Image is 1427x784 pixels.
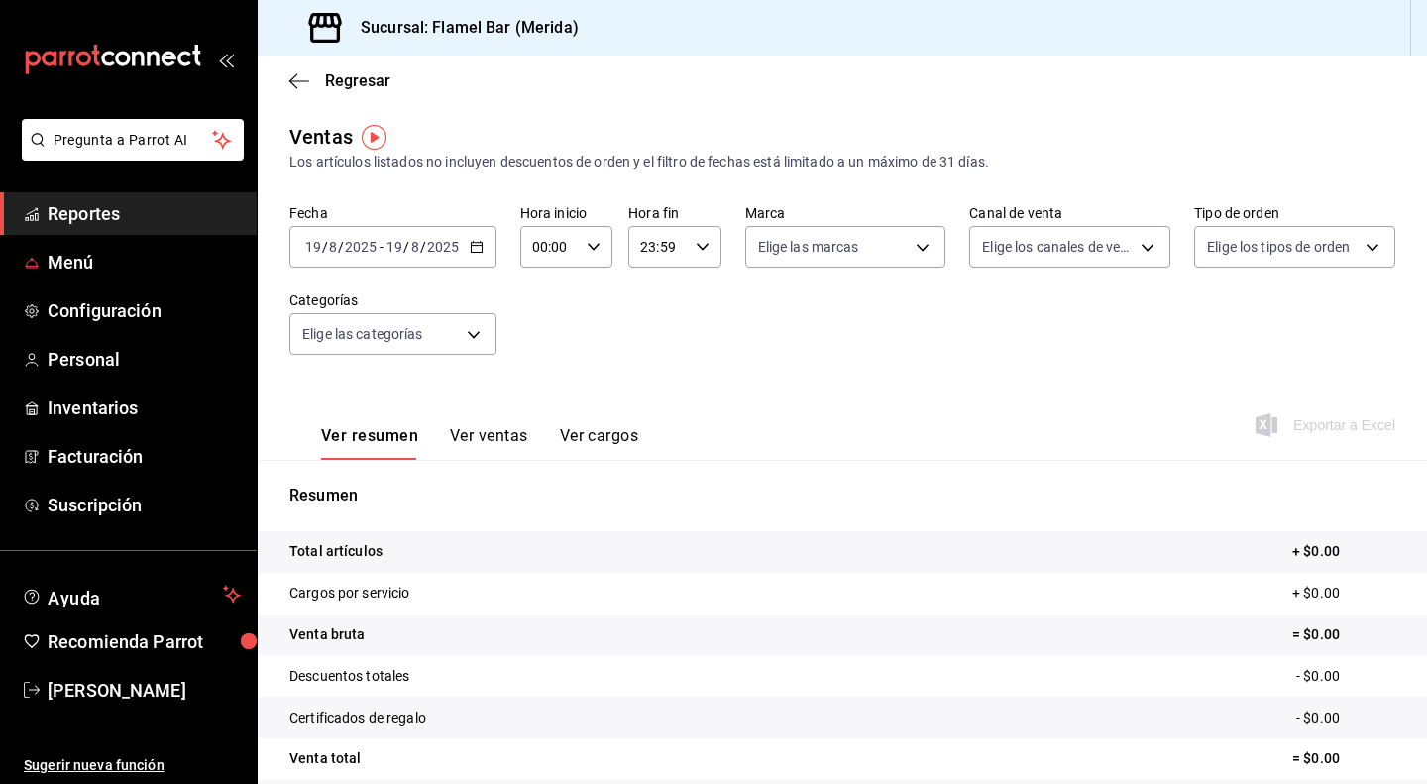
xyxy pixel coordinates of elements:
button: Regresar [289,71,390,90]
span: Sugerir nueva función [24,755,241,776]
p: Venta bruta [289,624,365,645]
span: / [322,239,328,255]
span: [PERSON_NAME] [48,677,241,704]
span: Suscripción [48,492,241,518]
p: Cargos por servicio [289,583,410,604]
span: Personal [48,346,241,373]
p: = $0.00 [1292,624,1395,645]
span: / [403,239,409,255]
label: Hora inicio [520,206,612,220]
input: ---- [426,239,460,255]
span: Inventarios [48,394,241,421]
label: Canal de venta [969,206,1170,220]
p: + $0.00 [1292,541,1395,562]
label: Categorías [289,293,496,307]
label: Hora fin [628,206,720,220]
span: Menú [48,249,241,276]
button: Ver ventas [450,426,528,460]
div: Los artículos listados no incluyen descuentos de orden y el filtro de fechas está limitado a un m... [289,152,1395,172]
p: + $0.00 [1292,583,1395,604]
button: Ver cargos [560,426,639,460]
span: Facturación [48,443,241,470]
span: Reportes [48,200,241,227]
input: -- [410,239,420,255]
label: Tipo de orden [1194,206,1395,220]
input: ---- [344,239,378,255]
h3: Sucursal: Flamel Bar (Merida) [345,16,579,40]
span: / [338,239,344,255]
p: Descuentos totales [289,666,409,687]
a: Pregunta a Parrot AI [14,144,244,165]
span: Recomienda Parrot [48,628,241,655]
button: Ver resumen [321,426,418,460]
span: Elige las marcas [758,237,859,257]
span: - [380,239,384,255]
p: Venta total [289,748,361,769]
img: Tooltip marker [362,125,386,150]
span: / [420,239,426,255]
p: - $0.00 [1296,666,1395,687]
span: Ayuda [48,583,215,607]
p: Resumen [289,484,1395,507]
div: Ventas [289,122,353,152]
label: Fecha [289,206,496,220]
input: -- [304,239,322,255]
p: Total artículos [289,541,383,562]
p: - $0.00 [1296,708,1395,728]
p: Certificados de regalo [289,708,426,728]
span: Elige las categorías [302,324,423,344]
label: Marca [745,206,946,220]
span: Configuración [48,297,241,324]
input: -- [328,239,338,255]
input: -- [385,239,403,255]
span: Pregunta a Parrot AI [54,130,213,151]
p: = $0.00 [1292,748,1395,769]
span: Elige los tipos de orden [1207,237,1350,257]
button: open_drawer_menu [218,52,234,67]
button: Pregunta a Parrot AI [22,119,244,161]
span: Elige los canales de venta [982,237,1134,257]
div: navigation tabs [321,426,638,460]
span: Regresar [325,71,390,90]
